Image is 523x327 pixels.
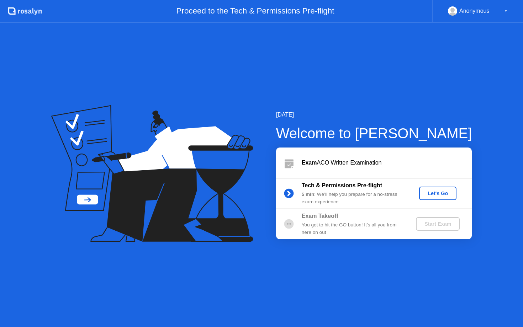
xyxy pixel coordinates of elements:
[419,187,456,200] button: Let's Go
[302,191,404,205] div: : We’ll help you prepare for a no-stress exam experience
[276,111,472,119] div: [DATE]
[302,159,472,167] div: ACO Written Examination
[302,221,404,236] div: You get to hit the GO button! It’s all you from here on out
[459,6,490,16] div: Anonymous
[419,221,457,227] div: Start Exam
[422,191,454,196] div: Let's Go
[416,217,460,231] button: Start Exam
[504,6,508,16] div: ▼
[302,182,382,188] b: Tech & Permissions Pre-flight
[302,213,338,219] b: Exam Takeoff
[276,123,472,144] div: Welcome to [PERSON_NAME]
[302,192,315,197] b: 5 min
[302,160,317,166] b: Exam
